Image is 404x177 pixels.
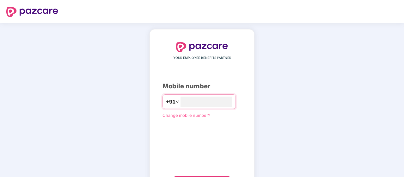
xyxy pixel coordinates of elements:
[166,98,175,106] span: +91
[173,55,231,60] span: YOUR EMPLOYEE BENEFITS PARTNER
[6,7,58,17] img: logo
[176,42,228,52] img: logo
[162,81,242,91] div: Mobile number
[175,100,179,104] span: down
[162,113,210,118] a: Change mobile number?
